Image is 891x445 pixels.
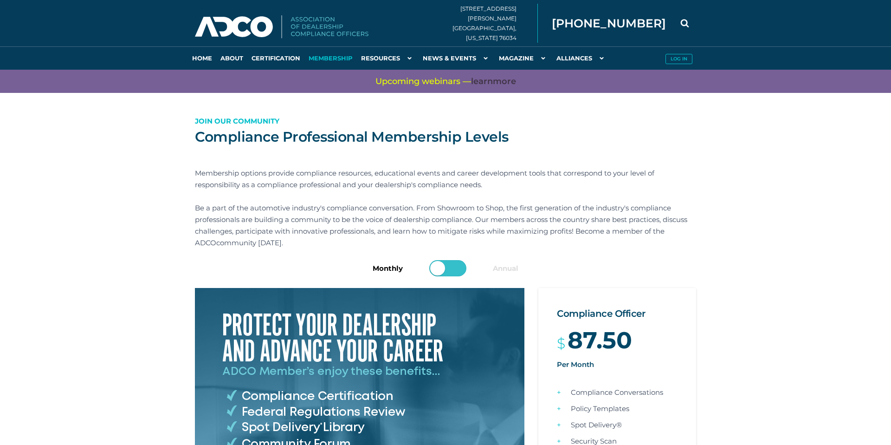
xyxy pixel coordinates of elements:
label: Annual [493,262,518,274]
a: Home [188,46,216,70]
div: $ [557,334,678,349]
li: Policy Templates [543,400,691,417]
p: Per Month [557,359,678,370]
a: Alliances [552,46,611,70]
li: Compliance Conversations [543,384,691,400]
span: learn [471,76,493,86]
div: [STREET_ADDRESS][PERSON_NAME] [GEOGRAPHIC_DATA], [US_STATE] 76034 [452,4,538,43]
a: Membership [304,46,357,70]
a: Certification [247,46,304,70]
li: Spot Delivery® [543,417,691,433]
img: Association of Dealership Compliance Officers logo [195,15,368,39]
a: Resources [357,46,419,70]
span: Upcoming webinars — [375,76,516,87]
h2: Compliance Officer [557,307,678,321]
button: Log in [665,54,692,64]
p: Membership options provide compliance resources, educational events and career development tools ... [195,167,696,190]
p: Be a part of the automotive industry's compliance conversation. From Showroom to Shop, the first ... [195,202,696,249]
a: Magazine [495,46,552,70]
a: News & Events [419,46,495,70]
span: [PHONE_NUMBER] [552,18,666,29]
p: Join our Community [195,115,696,127]
span: 87.50 [568,334,632,346]
h1: Compliance Professional Membership Levels [195,128,696,146]
label: Monthly [373,262,403,274]
a: Log in [661,46,696,70]
a: About [216,46,247,70]
a: learnmore [471,76,516,87]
